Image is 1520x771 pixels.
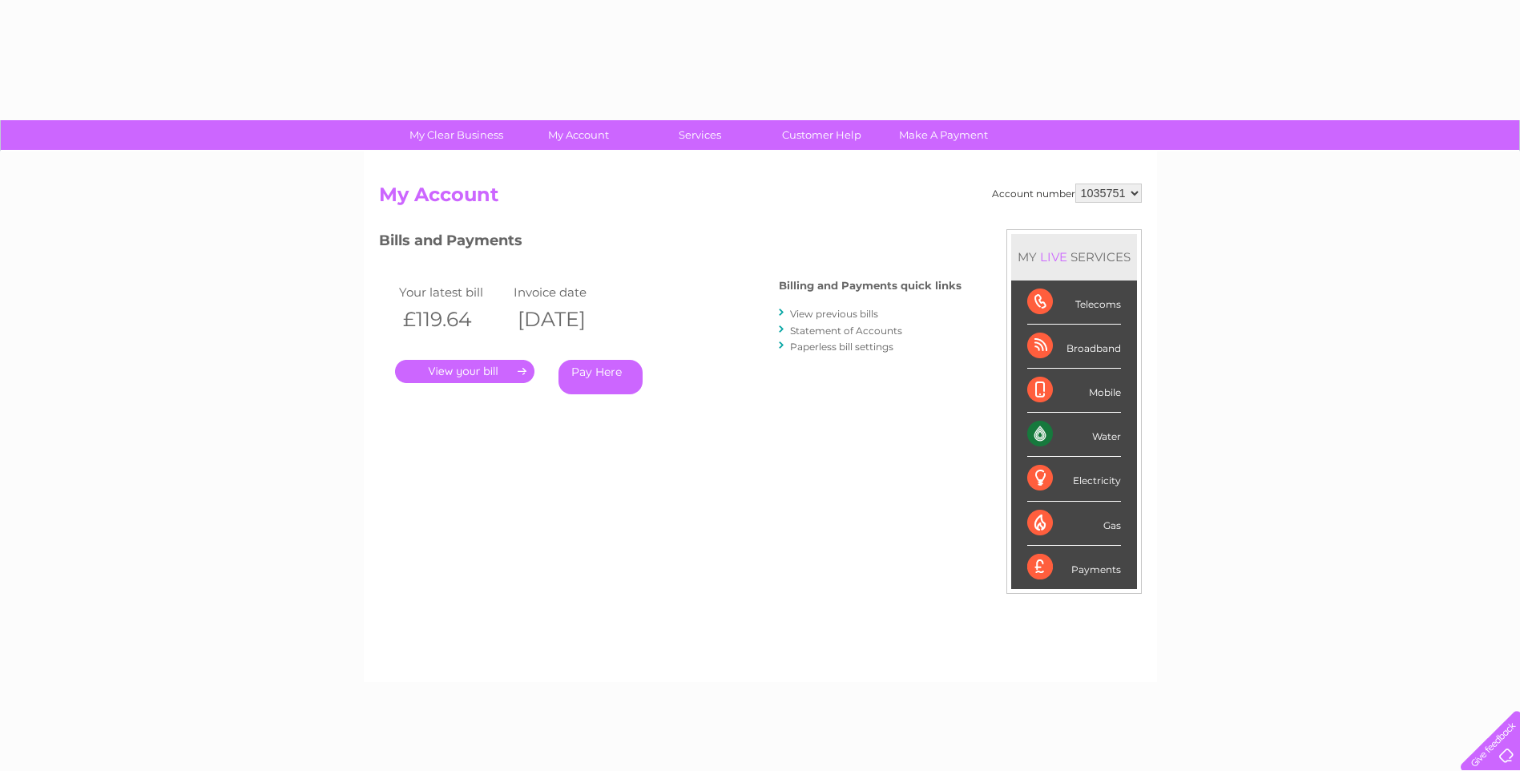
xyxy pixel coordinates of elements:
[395,360,534,383] a: .
[379,229,962,257] h3: Bills and Payments
[1027,325,1121,369] div: Broadband
[1027,369,1121,413] div: Mobile
[1037,249,1070,264] div: LIVE
[510,281,625,303] td: Invoice date
[1027,457,1121,501] div: Electricity
[1027,413,1121,457] div: Water
[390,120,522,150] a: My Clear Business
[790,308,878,320] a: View previous bills
[558,360,643,394] a: Pay Here
[1027,546,1121,589] div: Payments
[756,120,888,150] a: Customer Help
[1027,502,1121,546] div: Gas
[1027,281,1121,325] div: Telecoms
[379,184,1142,214] h2: My Account
[395,303,510,336] th: £119.64
[510,303,625,336] th: [DATE]
[1011,234,1137,280] div: MY SERVICES
[395,281,510,303] td: Your latest bill
[790,325,902,337] a: Statement of Accounts
[790,341,893,353] a: Paperless bill settings
[512,120,644,150] a: My Account
[877,120,1010,150] a: Make A Payment
[992,184,1142,203] div: Account number
[634,120,766,150] a: Services
[779,280,962,292] h4: Billing and Payments quick links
